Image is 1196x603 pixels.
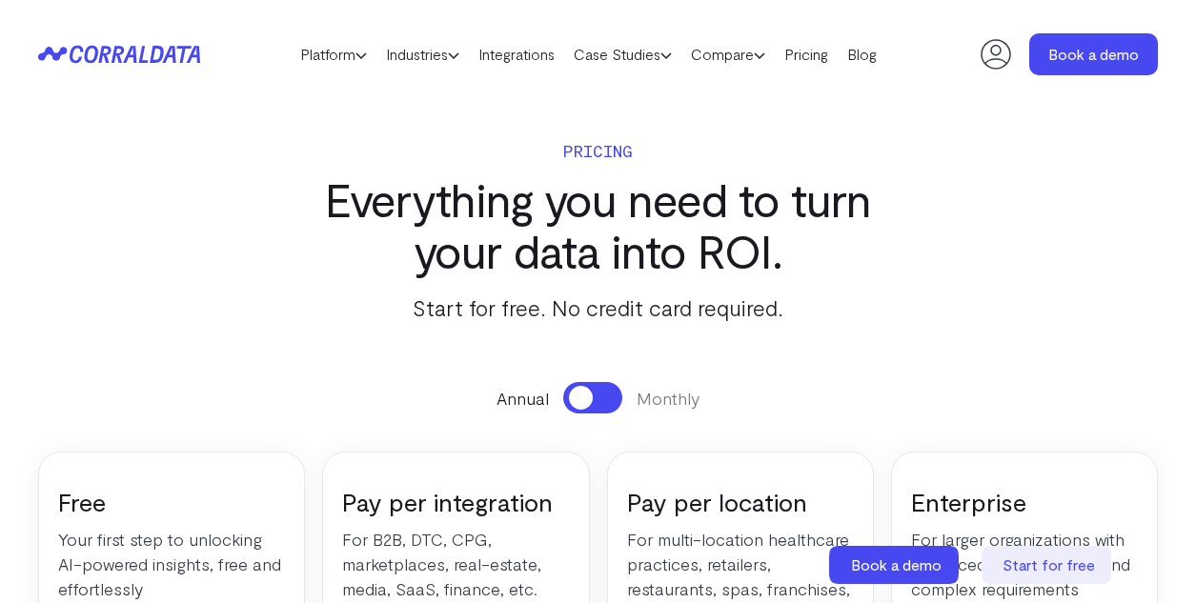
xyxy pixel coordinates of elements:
h3: Free [58,486,285,517]
a: Case Studies [564,40,681,69]
p: Your first step to unlocking AI-powered insights, free and effortlessly [58,527,285,601]
p: Pricing [289,137,908,164]
h3: Pay per location [627,486,854,517]
span: Annual [497,386,549,411]
h3: Enterprise [911,486,1138,517]
span: Monthly [637,386,699,411]
h3: Pay per integration [342,486,569,517]
a: Platform [291,40,376,69]
span: Start for free [1003,555,1095,573]
a: Book a demo [829,546,963,584]
a: Industries [376,40,469,69]
a: Start for free [982,546,1115,584]
a: Compare [681,40,775,69]
h3: Everything you need to turn your data into ROI. [289,173,908,276]
p: Start for free. No credit card required. [289,291,908,325]
a: Blog [838,40,886,69]
span: Book a demo [851,555,942,573]
p: For larger organizations with advanced customization and complex requirements [911,527,1138,601]
a: Book a demo [1029,33,1158,75]
a: Pricing [775,40,838,69]
p: For B2B, DTC, CPG, marketplaces, real-estate, media, SaaS, finance, etc. [342,527,569,601]
a: Integrations [469,40,564,69]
